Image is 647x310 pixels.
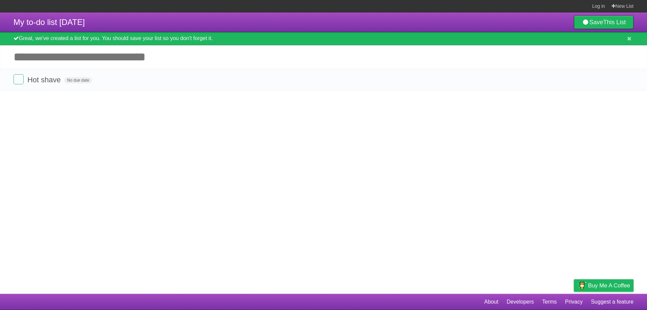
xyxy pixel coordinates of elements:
[484,295,498,308] a: About
[565,295,583,308] a: Privacy
[13,74,24,84] label: Done
[542,295,557,308] a: Terms
[588,280,630,291] span: Buy me a coffee
[574,279,634,292] a: Buy me a coffee
[577,280,586,291] img: Buy me a coffee
[506,295,534,308] a: Developers
[591,295,634,308] a: Suggest a feature
[574,16,634,29] a: SaveThis List
[64,77,92,83] span: No due date
[603,19,626,26] b: This List
[27,76,62,84] span: Hot shave
[13,18,85,27] span: My to-do list [DATE]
